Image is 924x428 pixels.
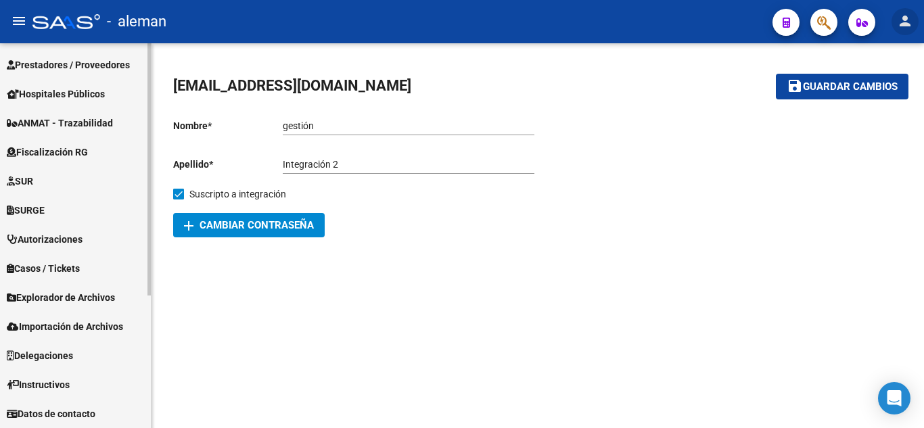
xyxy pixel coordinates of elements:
span: - aleman [107,7,166,37]
button: Guardar cambios [776,74,908,99]
button: Cambiar Contraseña [173,213,325,237]
span: Explorador de Archivos [7,290,115,305]
span: Instructivos [7,377,70,392]
span: Fiscalización RG [7,145,88,160]
span: Suscripto a integración [189,186,286,202]
span: Hospitales Públicos [7,87,105,101]
span: [EMAIL_ADDRESS][DOMAIN_NAME] [173,77,411,94]
span: Prestadores / Proveedores [7,57,130,72]
mat-icon: person [897,13,913,29]
span: Guardar cambios [803,81,898,93]
span: Casos / Tickets [7,261,80,276]
p: Nombre [173,118,283,133]
mat-icon: menu [11,13,27,29]
mat-icon: add [181,218,197,234]
p: Apellido [173,157,283,172]
span: SURGE [7,203,45,218]
span: Datos de contacto [7,406,95,421]
span: ANMAT - Trazabilidad [7,116,113,130]
span: SUR [7,174,33,189]
span: Importación de Archivos [7,319,123,334]
div: Open Intercom Messenger [878,382,910,414]
span: Delegaciones [7,348,73,363]
span: Cambiar Contraseña [184,219,314,231]
span: Autorizaciones [7,232,83,247]
mat-icon: save [787,78,803,94]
